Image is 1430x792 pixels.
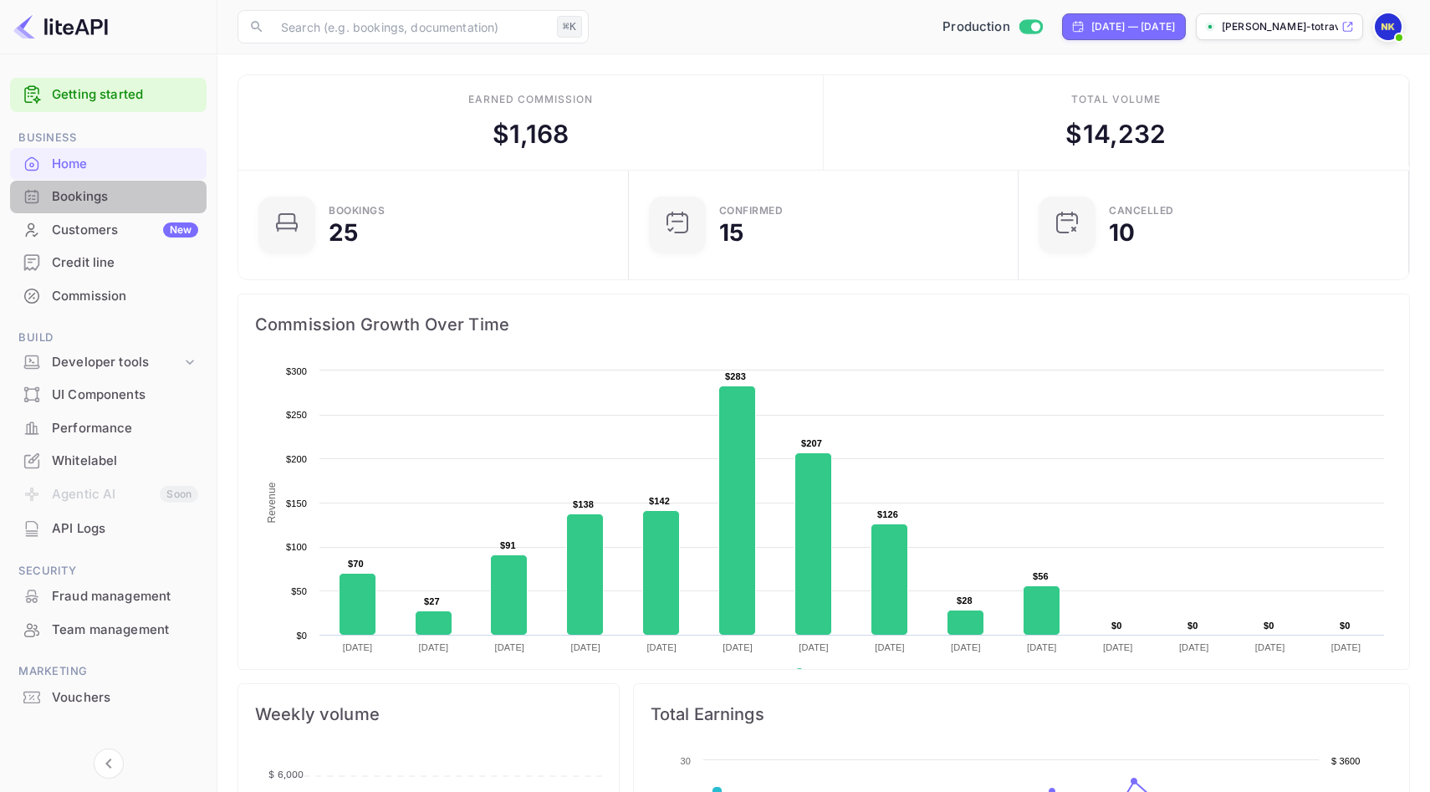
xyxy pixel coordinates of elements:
[10,662,207,681] span: Marketing
[10,247,207,279] div: Credit line
[10,181,207,212] a: Bookings
[52,419,198,438] div: Performance
[291,586,307,596] text: $50
[286,454,307,464] text: $200
[286,498,307,508] text: $150
[343,642,373,652] text: [DATE]
[10,562,207,580] span: Security
[651,701,1392,728] span: Total Earnings
[163,222,198,238] div: New
[10,445,207,478] div: Whitelabel
[875,642,905,652] text: [DATE]
[1062,13,1186,40] div: Click to change the date range period
[10,148,207,179] a: Home
[799,642,829,652] text: [DATE]
[1264,621,1274,631] text: $0
[1109,221,1135,244] div: 10
[500,540,516,550] text: $91
[10,280,207,313] div: Commission
[255,311,1392,338] span: Commission Growth Over Time
[52,452,198,471] div: Whitelabel
[10,379,207,411] div: UI Components
[1033,571,1049,581] text: $56
[1222,19,1338,34] p: [PERSON_NAME]-totrave...
[10,580,207,613] div: Fraud management
[1340,621,1351,631] text: $0
[10,580,207,611] a: Fraud management
[719,221,743,244] div: 15
[942,18,1010,37] span: Production
[329,221,358,244] div: 25
[329,206,385,216] div: Bookings
[1065,115,1166,153] div: $ 14,232
[10,445,207,476] a: Whitelabel
[10,682,207,713] a: Vouchers
[649,496,670,506] text: $142
[10,78,207,112] div: Getting started
[52,187,198,207] div: Bookings
[10,247,207,278] a: Credit line
[10,329,207,347] span: Build
[10,280,207,311] a: Commission
[286,410,307,420] text: $250
[573,499,594,509] text: $138
[424,596,440,606] text: $27
[801,438,822,448] text: $207
[94,749,124,779] button: Collapse navigation
[52,621,198,640] div: Team management
[646,642,677,652] text: [DATE]
[10,412,207,445] div: Performance
[10,682,207,714] div: Vouchers
[1091,19,1175,34] div: [DATE] — [DATE]
[296,631,307,641] text: $0
[52,353,181,372] div: Developer tools
[10,412,207,443] a: Performance
[10,379,207,410] a: UI Components
[13,13,108,40] img: LiteAPI logo
[1103,642,1133,652] text: [DATE]
[52,253,198,273] div: Credit line
[266,482,278,523] text: Revenue
[1331,756,1361,766] text: $ 3600
[419,642,449,652] text: [DATE]
[1375,13,1402,40] img: Nikolas Kampas
[10,614,207,646] div: Team management
[10,348,207,377] div: Developer tools
[286,366,307,376] text: $300
[10,614,207,645] a: Team management
[52,85,198,105] a: Getting started
[52,587,198,606] div: Fraud management
[951,642,981,652] text: [DATE]
[52,386,198,405] div: UI Components
[725,371,746,381] text: $283
[1331,642,1361,652] text: [DATE]
[723,642,753,652] text: [DATE]
[10,148,207,181] div: Home
[936,18,1049,37] div: Switch to Sandbox mode
[1255,642,1285,652] text: [DATE]
[52,155,198,174] div: Home
[719,206,784,216] div: Confirmed
[468,92,592,107] div: Earned commission
[52,287,198,306] div: Commission
[495,642,525,652] text: [DATE]
[10,129,207,147] span: Business
[810,668,853,680] text: Revenue
[52,688,198,708] div: Vouchers
[348,559,364,569] text: $70
[286,542,307,552] text: $100
[680,756,691,766] text: 30
[1071,92,1161,107] div: Total volume
[957,595,973,605] text: $28
[570,642,600,652] text: [DATE]
[557,16,582,38] div: ⌘K
[10,214,207,247] div: CustomersNew
[10,214,207,245] a: CustomersNew
[877,509,898,519] text: $126
[1027,642,1057,652] text: [DATE]
[10,513,207,545] div: API Logs
[1109,206,1174,216] div: CANCELLED
[1111,621,1122,631] text: $0
[52,519,198,539] div: API Logs
[268,769,304,780] tspan: $ 6,000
